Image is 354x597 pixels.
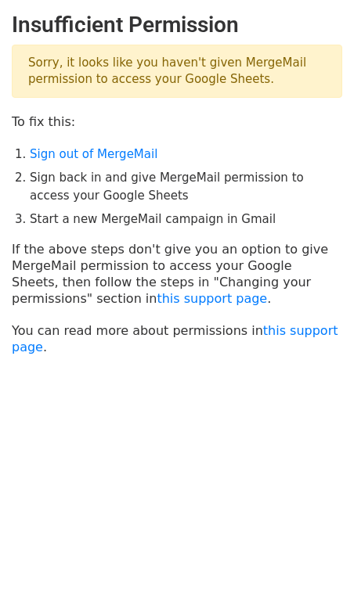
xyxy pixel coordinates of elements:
[12,241,342,307] p: If the above steps don't give you an option to give MergeMail permission to access your Google Sh...
[30,169,342,204] li: Sign back in and give MergeMail permission to access your Google Sheets
[12,12,342,38] h2: Insufficient Permission
[12,322,342,355] p: You can read more about permissions in .
[30,147,157,161] a: Sign out of MergeMail
[12,113,342,130] p: To fix this:
[30,210,342,228] li: Start a new MergeMail campaign in Gmail
[157,291,267,306] a: this support page
[12,45,342,98] p: Sorry, it looks like you haven't given MergeMail permission to access your Google Sheets.
[12,323,338,354] a: this support page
